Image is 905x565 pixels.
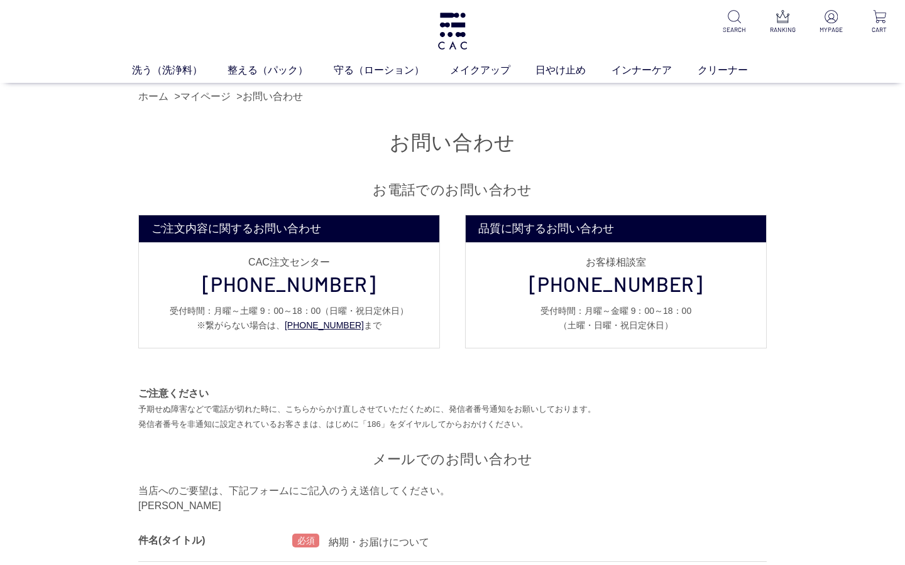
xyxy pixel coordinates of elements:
a: CART [864,10,895,35]
a: MYPAGE [816,10,847,35]
a: 整える（パック） [228,62,334,77]
p: 受付時間：月曜～土曜 9：00～18：00 （日曜・祝日定休日） [151,304,427,318]
a: メイクアップ [450,62,536,77]
h2: メールでのお問い合わせ [138,450,767,468]
p: RANKING [767,25,798,35]
a: マイページ [180,91,231,102]
div: お客様相談室 [478,257,754,267]
img: logo [436,13,469,50]
a: RANKING [767,10,798,35]
label: 件名(タイトル) [138,535,206,546]
dt: ご注文内容に関するお問い合わせ [139,215,439,243]
li: > [174,89,233,104]
a: ホーム [138,91,168,102]
a: クリーナー [698,62,774,77]
p: SEARCH [719,25,750,35]
a: お問い合わせ [243,91,303,102]
h1: お問い合わせ [138,129,767,156]
div: [PERSON_NAME] [138,498,767,514]
font: 予期せぬ障害などで電話が切れた時に、こちらからかけ直しさせていただくために、発信者番号通知をお願いしております。 発信者番号を非通知に設定されているお客さまは、はじめに「186」をダイヤルしてか... [138,404,596,429]
a: 日やけ止め [535,62,612,77]
p: MYPAGE [816,25,847,35]
li: > [236,89,305,104]
a: SEARCH [719,10,750,35]
dt: 品質に関するお問い合わせ [466,215,766,243]
a: 洗う（洗浄料） [132,62,228,77]
span: 納期・お届けについて [329,537,429,547]
a: 守る（ローション） [334,62,450,77]
h2: お電話でのお問い合わせ [138,181,767,199]
a: インナーケア [612,62,698,77]
p: 受付時間：月曜～金曜 9：00～18：00 （土曜・日曜・祝日定休日） [478,304,754,333]
p: ※繋がらない場合は、 まで [151,318,427,333]
p: 当店へのご要望は、下記フォームにご記入のうえ送信してください。 [138,483,767,498]
p: CART [864,25,895,35]
div: CAC注文センター [151,257,427,267]
p: ご注意ください [138,386,767,401]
